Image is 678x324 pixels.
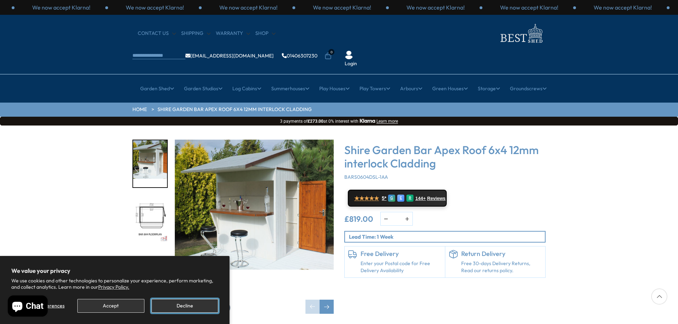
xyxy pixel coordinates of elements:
[11,267,218,274] h2: We value your privacy
[132,195,168,243] div: 2 / 8
[320,300,334,314] div: Next slide
[325,53,332,60] a: 0
[349,233,545,240] p: Lead Time: 1 Week
[354,195,379,202] span: ★★★★★
[500,4,558,11] p: We now accept Klarna!
[313,4,371,11] p: We now accept Klarna!
[32,4,90,11] p: We now accept Klarna!
[345,51,353,59] img: User Icon
[594,4,652,11] p: We now accept Klarna!
[400,80,422,97] a: Arbours
[359,80,390,97] a: Play Towers
[255,30,275,37] a: Shop
[185,53,274,58] a: [EMAIL_ADDRESS][DOMAIN_NAME]
[427,196,446,201] span: Reviews
[181,30,210,37] a: Shipping
[140,80,174,97] a: Garden Shed
[133,251,167,298] img: BAR6X4MMFT_29d981fe-997c-4acf-834f-2793b27e3865_200x200.jpg
[27,42,63,46] div: Domain Overview
[397,195,404,202] div: E
[319,80,350,97] a: Play Houses
[389,4,482,11] div: 3 / 3
[126,4,184,11] p: We now accept Klarna!
[151,299,218,313] button: Decline
[388,195,395,202] div: G
[305,300,320,314] div: Previous slide
[282,53,317,58] a: 01406307230
[175,140,334,298] img: Shire Garden Bar Apex Roof 6x4 12mm interlock Cladding - Best Shed
[406,195,414,202] div: R
[496,22,546,45] img: logo
[70,41,76,47] img: tab_keywords_by_traffic_grey.svg
[184,80,222,97] a: Garden Studios
[361,250,441,258] h6: Free Delivery
[361,260,441,274] a: Enter your Postal code for Free Delivery Availability
[576,4,670,11] div: 2 / 3
[348,190,447,207] a: ★★★★★ 5* G E R 144+ Reviews
[11,277,218,290] p: We use cookies and other technologies to personalize your experience, perform marketing, and coll...
[432,80,468,97] a: Green Houses
[18,18,78,24] div: Domain: [DOMAIN_NAME]
[482,4,576,11] div: 1 / 3
[510,80,547,97] a: Groundscrews
[345,60,357,67] a: Login
[138,30,176,37] a: CONTACT US
[19,41,25,47] img: tab_domain_overview_orange.svg
[461,250,542,258] h6: Return Delivery
[415,196,426,201] span: 144+
[77,299,144,313] button: Accept
[157,106,312,113] a: Shire Garden Bar Apex Roof 6x4 12mm interlock Cladding
[78,42,119,46] div: Keywords by Traffic
[132,250,168,298] div: 3 / 8
[461,260,542,274] p: Free 30-days Delivery Returns, Read our returns policy.
[133,196,167,243] img: BAR6X4FLOORPLAN_0e1b0914-00b7-4bf5-a6db-3748bcd6ac4c_200x200.jpg
[175,140,334,314] div: 1 / 8
[344,174,388,180] span: BARS0604DSL-1AA
[271,80,309,97] a: Summerhouses
[98,284,129,290] a: Privacy Policy.
[11,11,17,17] img: logo_orange.svg
[6,295,50,318] inbox-online-store-chat: Shopify online store chat
[132,140,168,188] div: 1 / 8
[219,4,278,11] p: We now accept Klarna!
[232,80,261,97] a: Log Cabins
[132,106,147,113] a: HOME
[406,4,465,11] p: We now accept Klarna!
[202,4,295,11] div: 1 / 3
[20,11,35,17] div: v 4.0.25
[295,4,389,11] div: 2 / 3
[108,4,202,11] div: 3 / 3
[478,80,500,97] a: Storage
[344,143,546,170] h3: Shire Garden Bar Apex Roof 6x4 12mm interlock Cladding
[328,49,334,55] span: 0
[133,140,167,187] img: Bar-_-utility-building-002_42d0d6e7-d657-445e-b106-3f0ef9bfadce_200x200.jpg
[11,18,17,24] img: website_grey.svg
[216,30,250,37] a: Warranty
[344,215,373,223] ins: £819.00
[14,4,108,11] div: 2 / 3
